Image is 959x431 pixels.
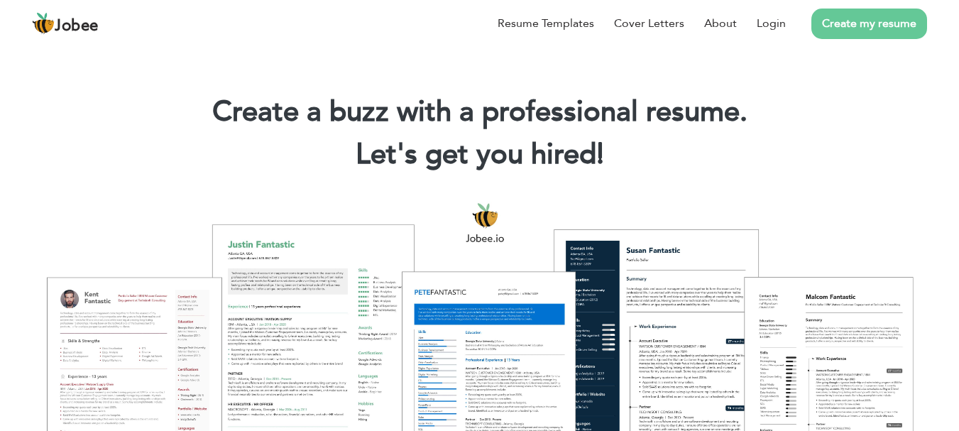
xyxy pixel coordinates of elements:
[811,9,927,39] a: Create my resume
[498,15,594,32] a: Resume Templates
[425,135,604,174] span: get you hired!
[704,15,737,32] a: About
[32,12,55,35] img: jobee.io
[55,18,99,34] span: Jobee
[21,136,938,173] h2: Let's
[32,12,99,35] a: Jobee
[614,15,684,32] a: Cover Letters
[757,15,786,32] a: Login
[597,135,603,174] span: |
[21,94,938,131] h1: Create a buzz with a professional resume.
